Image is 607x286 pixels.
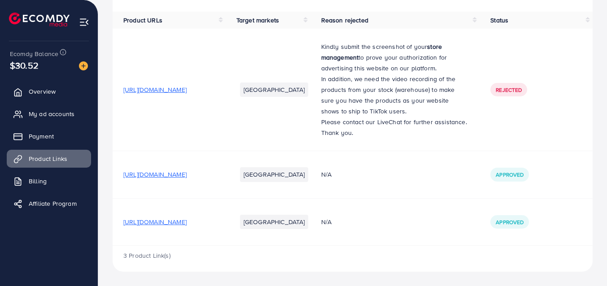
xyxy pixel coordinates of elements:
[496,86,522,94] span: Rejected
[123,217,187,226] span: [URL][DOMAIN_NAME]
[240,167,309,182] li: [GEOGRAPHIC_DATA]
[29,132,54,141] span: Payment
[29,177,47,186] span: Billing
[7,82,91,100] a: Overview
[321,74,469,117] p: In addition, we need the video recording of the products from your stock (warehouse) to make sure...
[321,16,368,25] span: Reason rejected
[29,154,67,163] span: Product Links
[321,170,332,179] span: N/A
[7,127,91,145] a: Payment
[321,41,469,74] p: Kindly submit the screenshot of your to prove your authorization for advertising this website on ...
[123,251,170,260] span: 3 Product Link(s)
[496,171,524,178] span: Approved
[240,82,309,97] li: [GEOGRAPHIC_DATA]
[123,170,187,179] span: [URL][DOMAIN_NAME]
[7,105,91,123] a: My ad accounts
[29,87,56,96] span: Overview
[79,61,88,70] img: image
[29,109,74,118] span: My ad accounts
[496,218,524,226] span: Approved
[321,217,332,226] span: N/A
[10,49,58,58] span: Ecomdy Balance
[123,85,187,94] span: [URL][DOMAIN_NAME]
[490,16,508,25] span: Status
[7,150,91,168] a: Product Links
[10,59,39,72] span: $30.52
[236,16,279,25] span: Target markets
[7,172,91,190] a: Billing
[29,199,77,208] span: Affiliate Program
[123,16,162,25] span: Product URLs
[79,17,89,27] img: menu
[240,215,309,229] li: [GEOGRAPHIC_DATA]
[569,246,600,279] iframe: Chat
[321,117,469,138] p: Please contact our LiveChat for further assistance. Thank you.
[7,195,91,212] a: Affiliate Program
[9,13,70,26] img: logo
